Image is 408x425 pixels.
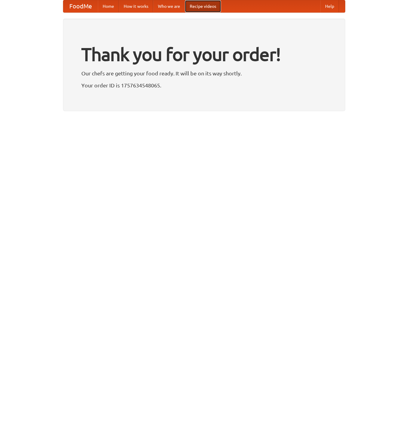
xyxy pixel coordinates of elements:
[153,0,185,12] a: Who we are
[119,0,153,12] a: How it works
[81,81,327,90] p: Your order ID is 1757634548065.
[98,0,119,12] a: Home
[63,0,98,12] a: FoodMe
[320,0,339,12] a: Help
[81,69,327,78] p: Our chefs are getting your food ready. It will be on its way shortly.
[185,0,221,12] a: Recipe videos
[81,40,327,69] h1: Thank you for your order!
